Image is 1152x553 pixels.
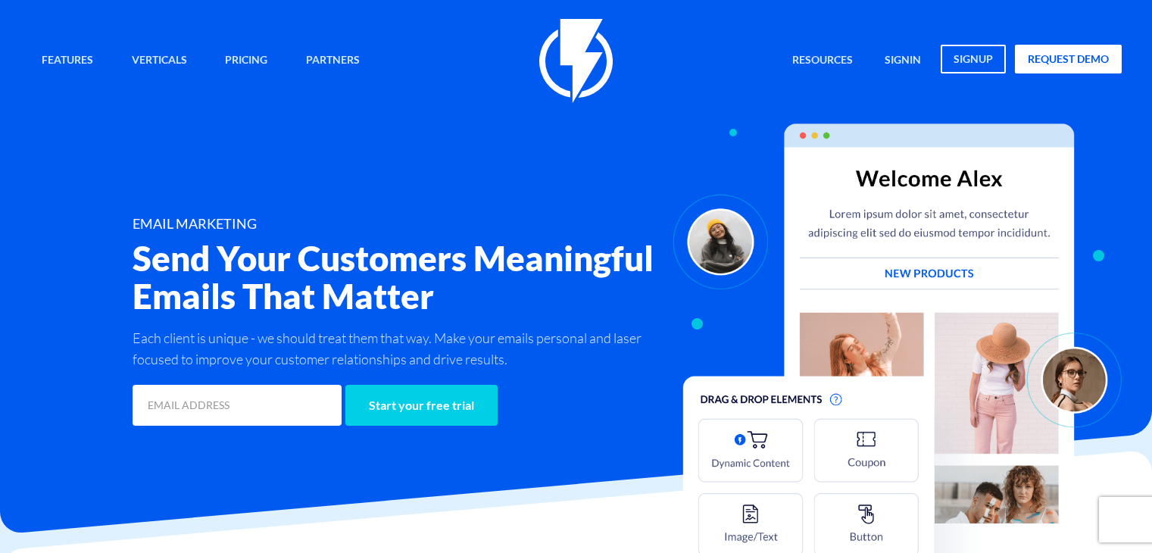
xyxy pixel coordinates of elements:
[345,385,498,426] input: Start your free trial
[120,45,198,77] a: Verticals
[133,217,656,232] h1: Email Marketing
[30,45,105,77] a: Features
[781,45,864,77] a: Resources
[1015,45,1122,73] a: request demo
[133,327,656,370] p: Each client is unique - we should treat them that way. Make your emails personal and laser focuse...
[133,239,656,315] h2: Send Your Customers Meaningful Emails That Matter
[941,45,1006,73] a: signup
[214,45,279,77] a: Pricing
[873,45,932,77] a: signin
[133,385,342,426] input: EMAIL ADDRESS
[295,45,371,77] a: Partners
